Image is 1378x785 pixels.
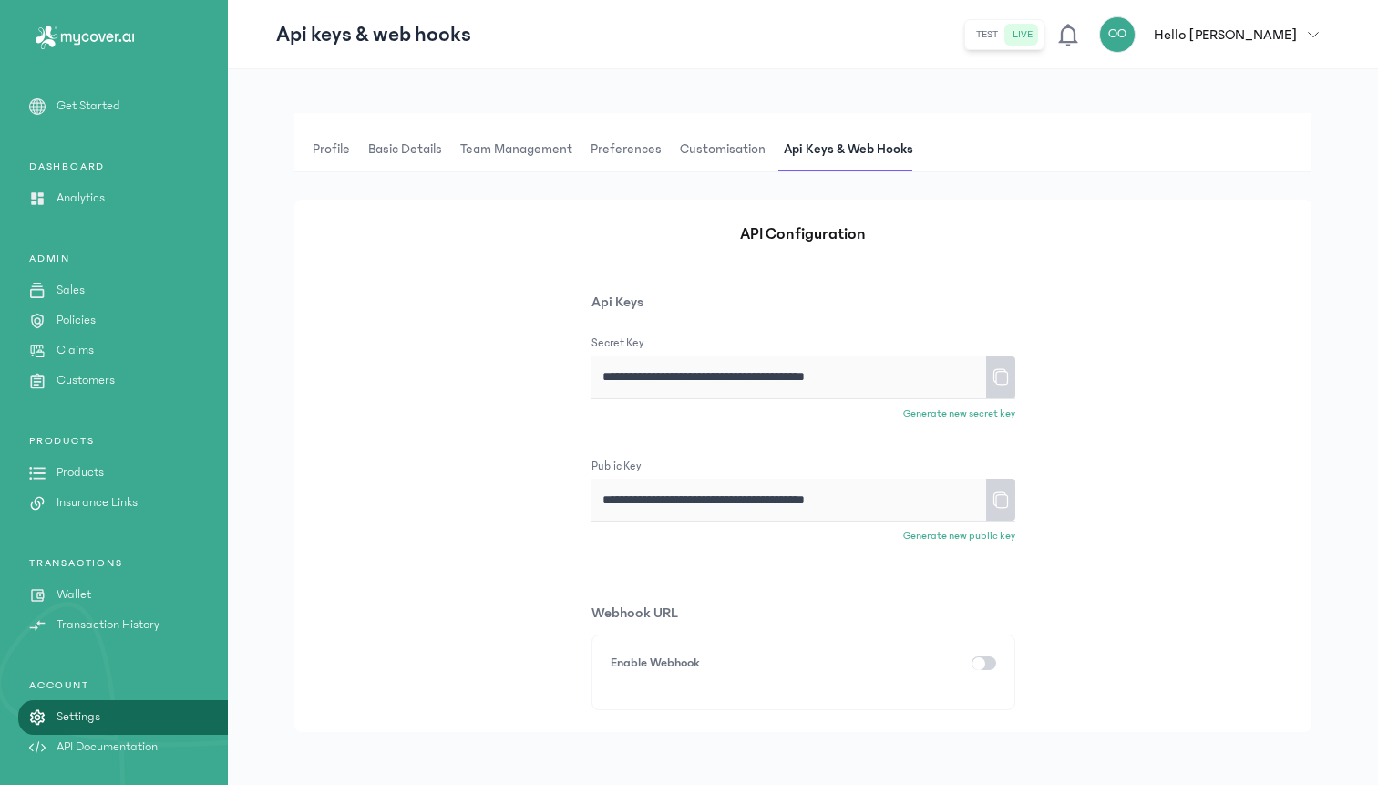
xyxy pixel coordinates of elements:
[57,311,96,330] p: Policies
[676,128,769,171] span: Customisation
[57,371,115,390] p: Customers
[57,189,105,208] p: Analytics
[780,128,928,171] button: Api Keys & Web hooks
[276,20,471,49] p: Api keys & web hooks
[57,97,120,116] p: Get Started
[457,128,576,171] span: Team Management
[57,463,104,482] p: Products
[57,738,158,757] p: API Documentation
[1154,24,1297,46] p: Hello [PERSON_NAME]
[780,128,917,171] span: Api Keys & Web hooks
[57,708,100,727] p: Settings
[57,585,91,604] p: Wallet
[365,128,446,171] span: Basic details
[591,222,1015,247] p: API Configuration
[591,291,1015,313] p: Api Keys
[57,493,138,512] p: Insurance Links
[969,24,1005,46] button: test
[57,341,94,360] p: Claims
[1099,16,1330,53] button: OOHello [PERSON_NAME]
[1099,16,1136,53] div: OO
[591,602,1015,624] p: Webhook URL
[309,128,354,171] span: Profile
[365,128,457,171] button: Basic details
[57,281,85,300] p: Sales
[1005,24,1040,46] button: live
[57,615,159,635] p: Transaction History
[457,128,587,171] button: Team Management
[676,128,780,171] button: Customisation
[591,458,642,476] label: Public Key
[591,335,644,353] label: Secret Key
[611,654,700,673] p: Enable Webhook
[309,128,365,171] button: Profile
[903,529,1015,543] p: Generate new public key
[587,128,665,171] span: Preferences
[903,407,1015,421] p: Generate new secret key
[587,128,676,171] button: Preferences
